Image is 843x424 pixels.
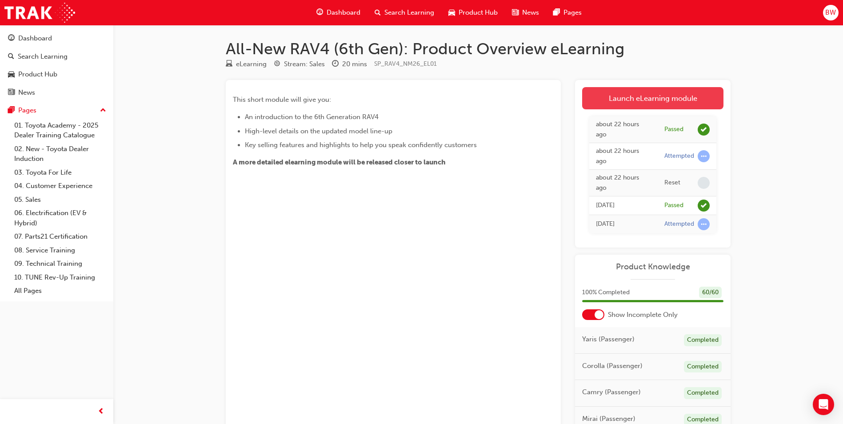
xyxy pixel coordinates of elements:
span: Corolla (Passenger) [582,361,643,371]
span: Search Learning [384,8,434,18]
span: learningResourceType_ELEARNING-icon [226,60,232,68]
span: learningRecordVerb_ATTEMPT-icon [698,218,710,230]
div: Reset [664,179,680,187]
button: Pages [4,102,110,119]
div: eLearning [236,59,267,69]
a: 03. Toyota For Life [11,166,110,180]
div: Attempted [664,220,694,228]
div: Stream [274,59,325,70]
button: BW [823,5,839,20]
div: Attempted [664,152,694,160]
div: Search Learning [18,52,68,62]
span: learningRecordVerb_PASS-icon [698,124,710,136]
a: 10. TUNE Rev-Up Training [11,271,110,284]
h1: All-New RAV4 (6th Gen): Product Overview eLearning [226,39,731,59]
div: 20 mins [342,59,367,69]
div: News [18,88,35,98]
a: Product Knowledge [582,262,723,272]
span: Product Hub [459,8,498,18]
a: Search Learning [4,48,110,65]
div: Open Intercom Messenger [813,394,834,415]
span: pages-icon [8,107,15,115]
div: 60 / 60 [699,287,722,299]
span: Mirai (Passenger) [582,414,635,424]
div: Thu Sep 04 2025 16:04:20 GMT+1000 (Australian Eastern Standard Time) [596,219,651,229]
span: A more detailed elearning module will be released closer to launch [233,158,446,166]
div: Completed [684,387,722,399]
span: pages-icon [553,7,560,18]
span: car-icon [8,71,15,79]
span: news-icon [512,7,519,18]
a: Launch eLearning module [582,87,723,109]
a: car-iconProduct Hub [441,4,505,22]
a: Product Hub [4,66,110,83]
span: News [522,8,539,18]
span: learningRecordVerb_PASS-icon [698,200,710,212]
span: Key selling features and highlights to help you speak confidently customers [245,141,477,149]
a: 09. Technical Training [11,257,110,271]
span: target-icon [274,60,280,68]
a: 05. Sales [11,193,110,207]
span: BW [825,8,836,18]
img: Trak [4,3,75,23]
div: Wed Sep 24 2025 10:51:16 GMT+1000 (Australian Eastern Standard Time) [596,120,651,140]
span: guage-icon [8,35,15,43]
span: High-level details on the updated model line-up [245,127,392,135]
a: 04. Customer Experience [11,179,110,193]
span: learningRecordVerb_ATTEMPT-icon [698,150,710,162]
a: 02. New - Toyota Dealer Induction [11,142,110,166]
span: Camry (Passenger) [582,387,641,397]
span: 100 % Completed [582,288,630,298]
div: Wed Sep 24 2025 10:45:28 GMT+1000 (Australian Eastern Standard Time) [596,173,651,193]
div: Product Hub [18,69,57,80]
a: Dashboard [4,30,110,47]
span: Pages [563,8,582,18]
span: Show Incomplete Only [608,310,678,320]
a: search-iconSearch Learning [368,4,441,22]
a: guage-iconDashboard [309,4,368,22]
a: All Pages [11,284,110,298]
div: Stream: Sales [284,59,325,69]
span: prev-icon [98,406,104,417]
div: Passed [664,125,683,134]
div: Pages [18,105,36,116]
a: 06. Electrification (EV & Hybrid) [11,206,110,230]
a: 08. Service Training [11,244,110,257]
span: An introduction to the 6th Generation RAV4 [245,113,379,121]
div: Completed [684,334,722,346]
span: search-icon [375,7,381,18]
a: news-iconNews [505,4,546,22]
div: Dashboard [18,33,52,44]
span: up-icon [100,105,106,116]
div: Duration [332,59,367,70]
span: search-icon [8,53,14,61]
a: News [4,84,110,101]
span: car-icon [448,7,455,18]
a: pages-iconPages [546,4,589,22]
span: clock-icon [332,60,339,68]
div: Thu Sep 04 2025 16:14:35 GMT+1000 (Australian Eastern Standard Time) [596,200,651,211]
span: This short module will give you: [233,96,331,104]
a: 07. Parts21 Certification [11,230,110,244]
span: Dashboard [327,8,360,18]
span: Learning resource code [374,60,437,68]
span: Yaris (Passenger) [582,334,635,344]
span: news-icon [8,89,15,97]
div: Passed [664,201,683,210]
div: Wed Sep 24 2025 10:45:29 GMT+1000 (Australian Eastern Standard Time) [596,146,651,166]
button: DashboardSearch LearningProduct HubNews [4,28,110,102]
span: guage-icon [316,7,323,18]
a: 01. Toyota Academy - 2025 Dealer Training Catalogue [11,119,110,142]
span: learningRecordVerb_NONE-icon [698,177,710,189]
div: Completed [684,361,722,373]
div: Type [226,59,267,70]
